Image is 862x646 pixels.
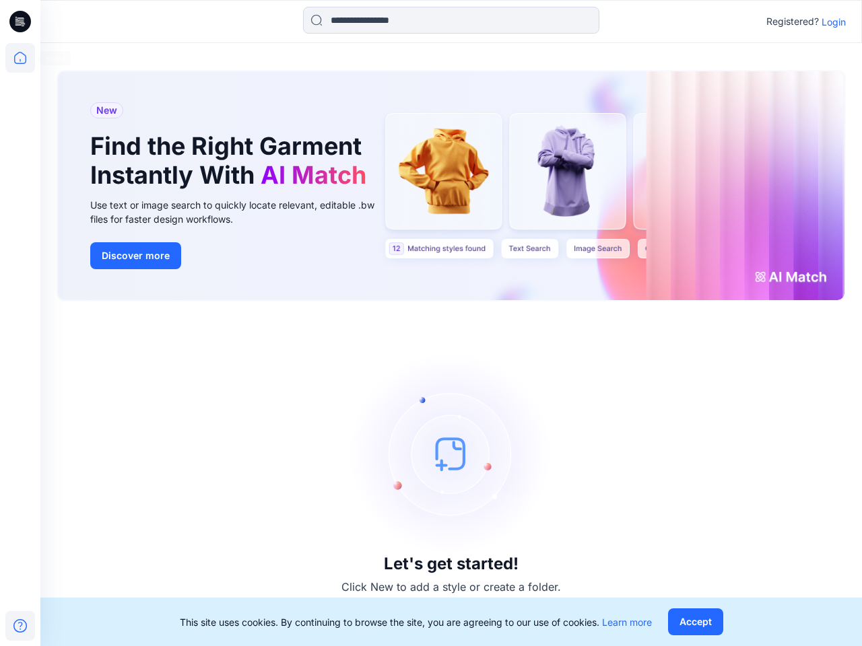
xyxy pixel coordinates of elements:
[602,616,652,628] a: Learn more
[822,15,846,29] p: Login
[96,102,117,118] span: New
[668,608,723,635] button: Accept
[261,160,366,190] span: AI Match
[90,198,393,226] div: Use text or image search to quickly locate relevant, editable .bw files for faster design workflows.
[384,554,519,573] h3: Let's get started!
[350,353,552,554] img: empty-state-image.svg
[180,615,652,629] p: This site uses cookies. By continuing to browse the site, you are agreeing to our use of cookies.
[766,13,819,30] p: Registered?
[90,242,181,269] button: Discover more
[341,579,561,595] p: Click New to add a style or create a folder.
[90,132,373,190] h1: Find the Right Garment Instantly With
